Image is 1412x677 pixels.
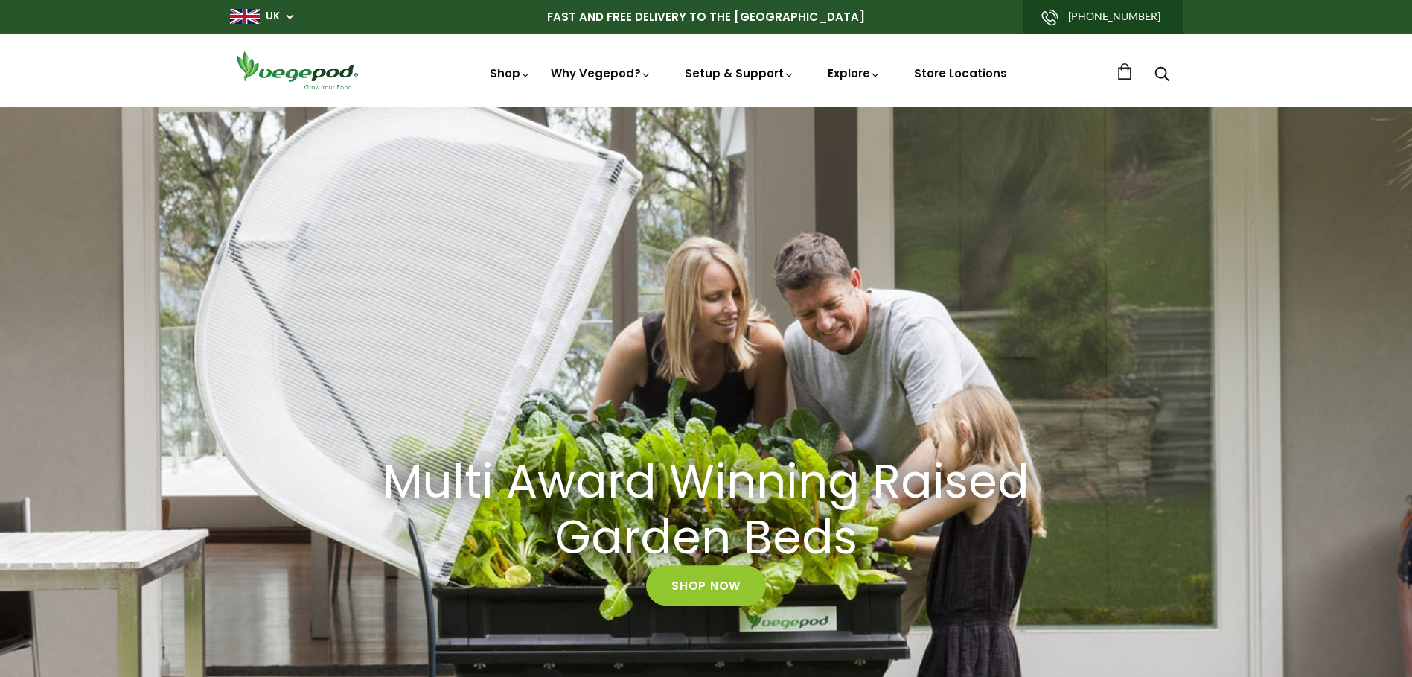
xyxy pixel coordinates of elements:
[230,49,364,92] img: Vegepod
[1154,68,1169,83] a: Search
[646,566,766,606] a: Shop Now
[353,454,1060,566] a: Multi Award Winning Raised Garden Beds
[828,66,881,81] a: Explore
[266,9,280,24] a: UK
[230,9,260,24] img: gb_large.png
[371,454,1041,566] h2: Multi Award Winning Raised Garden Beds
[490,66,531,81] a: Shop
[685,66,795,81] a: Setup & Support
[551,66,652,81] a: Why Vegepod?
[914,66,1007,81] a: Store Locations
